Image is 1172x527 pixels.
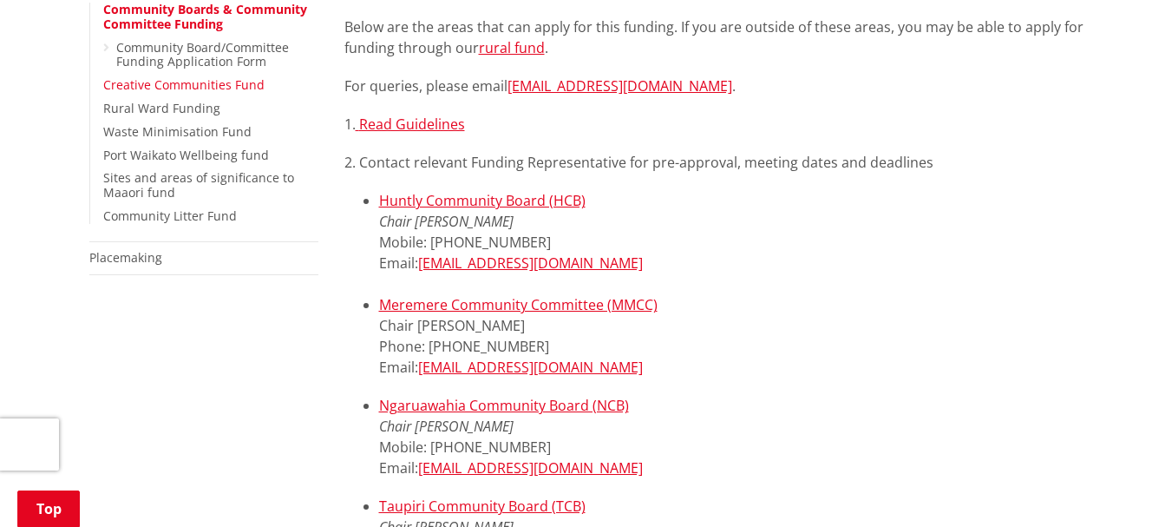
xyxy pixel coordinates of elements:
iframe: Messenger Launcher [1092,454,1155,517]
a: [EMAIL_ADDRESS][DOMAIN_NAME] [418,458,643,478]
em: Chair [PERSON_NAME] [379,417,514,436]
a: Meremere Community Committee (MMCC) [379,295,658,314]
a: [EMAIL_ADDRESS][DOMAIN_NAME] [418,254,643,273]
a: Sites and areas of significance to Maaori fund [103,169,294,201]
a: Waste Minimisation Fund [103,123,252,140]
a: [EMAIL_ADDRESS][DOMAIN_NAME] [507,76,732,96]
li: Chair [PERSON_NAME] Phone: [PHONE_NUMBER] Email: [379,294,1084,378]
a: rural fund [479,38,545,57]
p: Below are the areas that can apply for this funding. If you are outside of these areas, you may b... [344,16,1084,58]
a: Rural Ward Funding [103,100,220,116]
p: 2. Contact relevant Funding Representative for pre-approval, meeting dates and deadlines [344,152,1084,173]
a: Community Litter Fund [103,208,237,224]
a: Community Boards & Community Committee Funding [103,1,307,32]
a: Creative Communities Fund [103,76,265,93]
a: Huntly Community Board (HCB) [379,191,586,210]
a: Placemaking [89,249,162,266]
p: 1. [344,114,1084,135]
a: Read Guidelines [359,115,465,134]
a: Top [17,491,80,527]
a: Community Board/Committee Funding Application Form [116,39,289,70]
a: [EMAIL_ADDRESS][DOMAIN_NAME] [418,358,643,377]
a: Taupiri Community Board (TCB) [379,497,586,516]
a: Port Waikato Wellbeing fund [103,147,269,163]
em: Chair [PERSON_NAME] [379,212,514,231]
li: Mobile: [PHONE_NUMBER] Email: [379,190,1084,294]
a: Ngaruawahia Community Board (NCB) [379,396,629,415]
li: Mobile: [PHONE_NUMBER] Email: [379,395,1084,478]
p: For queries, please email . [344,76,1084,96]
